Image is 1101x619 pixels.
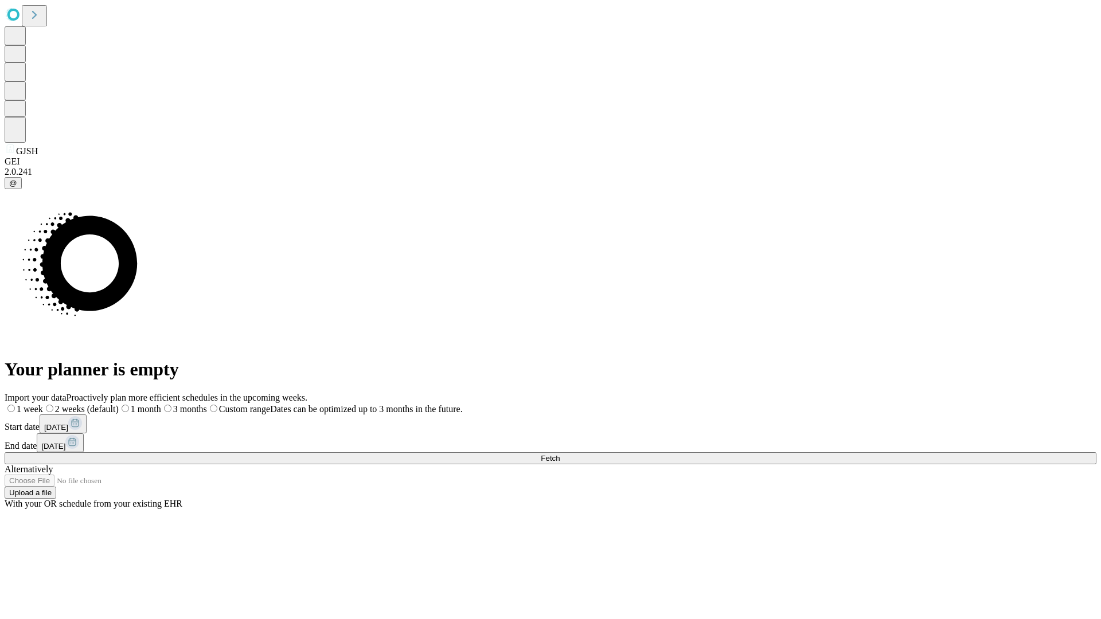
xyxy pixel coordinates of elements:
span: 1 week [17,404,43,414]
span: Dates can be optimized up to 3 months in the future. [270,404,462,414]
span: 3 months [173,404,207,414]
div: 2.0.241 [5,167,1096,177]
button: Fetch [5,452,1096,464]
h1: Your planner is empty [5,359,1096,380]
button: Upload a file [5,487,56,499]
span: Alternatively [5,464,53,474]
span: Fetch [541,454,560,463]
span: [DATE] [44,423,68,432]
span: With your OR schedule from your existing EHR [5,499,182,508]
span: @ [9,179,17,187]
div: GEI [5,156,1096,167]
input: 1 month [122,405,129,412]
input: Custom rangeDates can be optimized up to 3 months in the future. [210,405,217,412]
button: @ [5,177,22,189]
div: Start date [5,414,1096,433]
span: Import your data [5,393,67,402]
span: Custom range [219,404,270,414]
span: Proactively plan more efficient schedules in the upcoming weeks. [67,393,307,402]
div: End date [5,433,1096,452]
span: 2 weeks (default) [55,404,119,414]
button: [DATE] [37,433,84,452]
span: [DATE] [41,442,65,450]
button: [DATE] [40,414,87,433]
span: GJSH [16,146,38,156]
input: 2 weeks (default) [46,405,53,412]
input: 3 months [164,405,171,412]
input: 1 week [7,405,15,412]
span: 1 month [131,404,161,414]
